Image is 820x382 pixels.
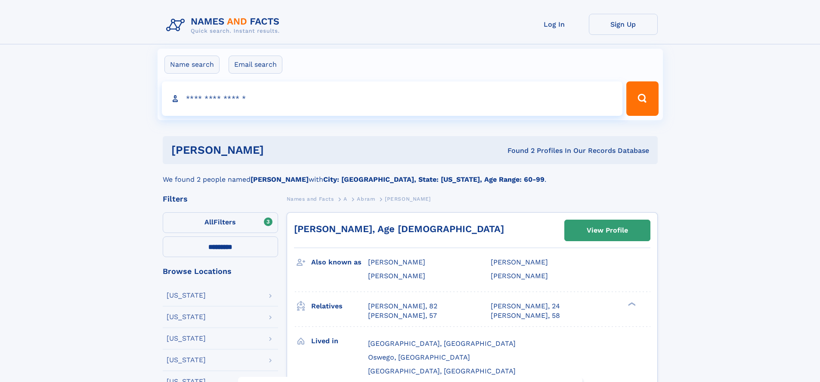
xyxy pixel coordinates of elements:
[491,301,560,311] a: [PERSON_NAME], 24
[167,314,206,320] div: [US_STATE]
[385,196,431,202] span: [PERSON_NAME]
[343,196,347,202] span: A
[167,335,206,342] div: [US_STATE]
[368,311,437,320] a: [PERSON_NAME], 57
[323,175,545,183] b: City: [GEOGRAPHIC_DATA], State: [US_STATE], Age Range: 60-99
[167,357,206,363] div: [US_STATE]
[311,334,368,348] h3: Lived in
[163,195,278,203] div: Filters
[589,14,658,35] a: Sign Up
[386,146,649,155] div: Found 2 Profiles In Our Records Database
[163,267,278,275] div: Browse Locations
[162,81,623,116] input: search input
[357,193,375,204] a: Abram
[311,299,368,314] h3: Relatives
[167,292,206,299] div: [US_STATE]
[368,272,425,280] span: [PERSON_NAME]
[368,258,425,266] span: [PERSON_NAME]
[491,258,548,266] span: [PERSON_NAME]
[294,224,504,234] a: [PERSON_NAME], Age [DEMOGRAPHIC_DATA]
[626,301,636,307] div: ❯
[287,193,334,204] a: Names and Facts
[626,81,658,116] button: Search Button
[163,164,658,185] div: We found 2 people named with .
[565,220,650,241] a: View Profile
[368,339,516,348] span: [GEOGRAPHIC_DATA], [GEOGRAPHIC_DATA]
[357,196,375,202] span: Abram
[368,353,470,361] span: Oswego, [GEOGRAPHIC_DATA]
[163,14,287,37] img: Logo Names and Facts
[229,56,282,74] label: Email search
[171,145,386,155] h1: [PERSON_NAME]
[368,367,516,375] span: [GEOGRAPHIC_DATA], [GEOGRAPHIC_DATA]
[204,218,214,226] span: All
[368,301,437,311] a: [PERSON_NAME], 82
[311,255,368,270] h3: Also known as
[587,221,628,240] div: View Profile
[251,175,309,183] b: [PERSON_NAME]
[520,14,589,35] a: Log In
[343,193,347,204] a: A
[164,56,220,74] label: Name search
[491,272,548,280] span: [PERSON_NAME]
[491,311,560,320] a: [PERSON_NAME], 58
[163,212,278,233] label: Filters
